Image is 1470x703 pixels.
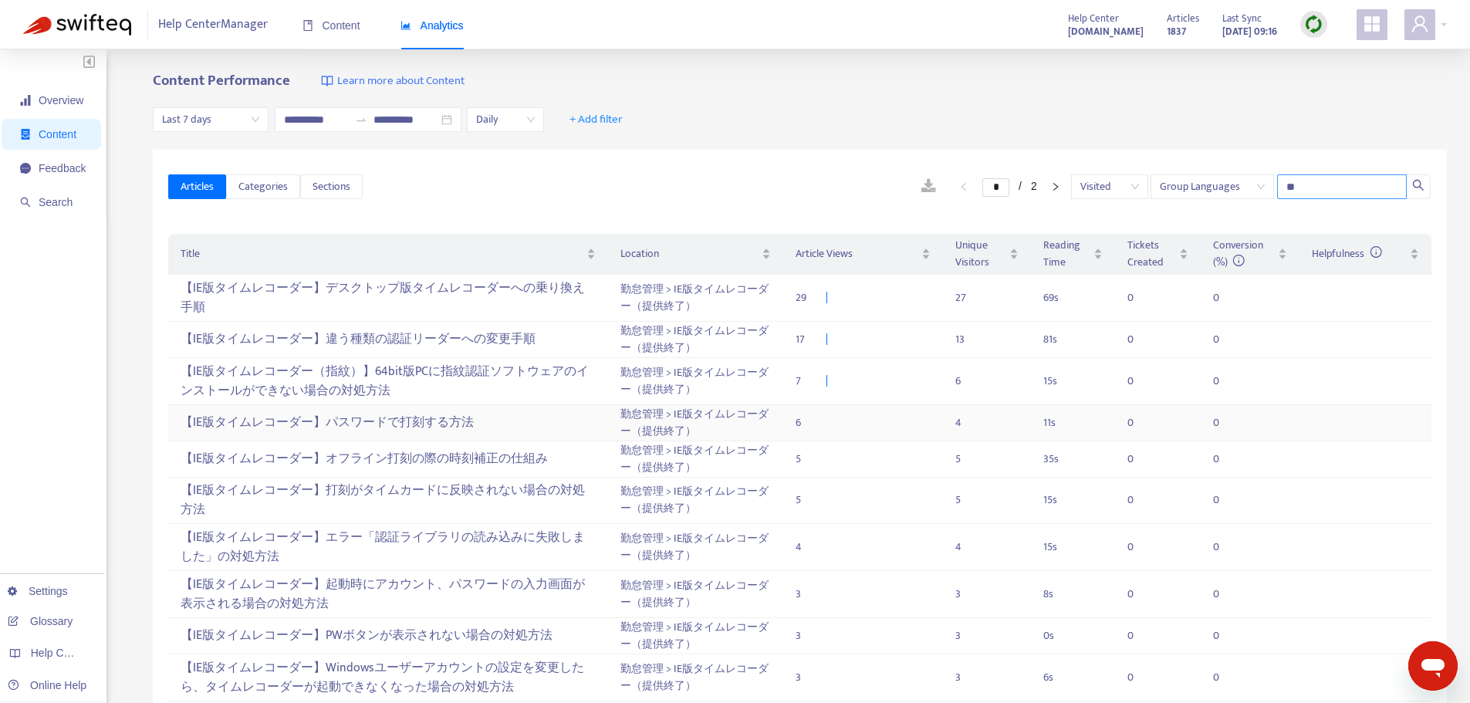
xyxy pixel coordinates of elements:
span: Search [39,196,73,208]
div: 6 [796,414,826,431]
span: / [1019,180,1022,192]
span: Articles [1167,10,1199,27]
button: + Add filter [558,107,634,132]
div: 29 [796,289,826,306]
div: 【IE版タイムレコーダー】PWボタンが表示されない場合の対処方法 [181,624,595,649]
span: book [302,20,313,31]
div: 8 s [1043,586,1103,603]
div: 4 [955,414,1019,431]
strong: 1837 [1167,23,1186,40]
div: 3 [955,669,1019,686]
span: Sections [313,178,350,195]
div: 0 [1213,586,1244,603]
div: 0 [1213,289,1244,306]
li: Previous Page [951,177,976,196]
span: Group Languages [1160,175,1265,198]
span: right [1051,182,1060,191]
span: Location [620,245,759,262]
span: swap-right [355,113,367,126]
div: 6 [955,373,1019,390]
td: 勤怠管理 > IE版タイムレコーダー（提供終了） [608,358,784,405]
div: 0 [1213,414,1244,431]
span: search [1412,179,1424,191]
div: 27 [955,289,1019,306]
button: Articles [168,174,226,199]
span: Learn more about Content [337,73,465,90]
li: Next Page [1043,177,1068,196]
div: 5 [796,451,826,468]
a: Learn more about Content [321,73,465,90]
th: Location [608,234,784,275]
div: 0 [1127,451,1158,468]
div: 0 [1127,414,1158,431]
td: 勤怠管理 > IE版タイムレコーダー（提供終了） [608,524,784,571]
div: 【IE版タイムレコーダー】デスクトップ版タイムレコーダーへの乗り換え手順 [181,275,595,320]
td: 勤怠管理 > IE版タイムレコーダー（提供終了） [608,478,784,525]
span: signal [20,95,31,106]
div: 0 [1127,627,1158,644]
th: Title [168,234,607,275]
div: 【IE版タイムレコーダー】エラー「認証ライブラリの読み込みに失敗しました」の対処方法 [181,525,595,569]
li: 1/2 [982,177,1037,196]
span: container [20,129,31,140]
span: Overview [39,94,83,106]
iframe: メッセージングウィンドウを開くボタン [1408,641,1458,691]
div: 0 [1127,586,1158,603]
div: 4 [955,539,1019,556]
div: 0 [1127,331,1158,348]
td: 勤怠管理 > IE版タイムレコーダー（提供終了） [608,405,784,441]
span: user [1411,15,1429,33]
td: 勤怠管理 > IE版タイムレコーダー（提供終了） [608,441,784,478]
div: 17 [796,331,826,348]
span: message [20,163,31,174]
a: Online Help [8,679,86,691]
div: 13 [955,331,1019,348]
button: Sections [300,174,363,199]
span: Help Center [1068,10,1119,27]
div: 5 [955,451,1019,468]
div: 0 [1127,373,1158,390]
span: Help Center Manager [158,10,268,39]
span: appstore [1363,15,1381,33]
div: 0 [1213,373,1244,390]
span: Last 7 days [162,108,259,131]
div: 3 [796,669,826,686]
div: 0 s [1043,627,1103,644]
div: 0 [1213,331,1244,348]
div: 4 [796,539,826,556]
span: Reading Time [1043,237,1090,271]
button: left [951,177,976,196]
div: 【IE版タイムレコーダー】起動時にアカウント、パスワードの入力画面が表示される場合の対処方法 [181,572,595,617]
span: Helpfulness [1312,245,1382,262]
td: 勤怠管理 > IE版タイムレコーダー（提供終了） [608,618,784,654]
span: to [355,113,367,126]
td: 勤怠管理 > IE版タイムレコーダー（提供終了） [608,275,784,322]
div: 3 [796,627,826,644]
div: 5 [796,492,826,509]
span: Daily [476,108,535,131]
td: 勤怠管理 > IE版タイムレコーダー（提供終了） [608,654,784,701]
span: Tickets Created [1127,237,1175,271]
div: 【IE版タイムレコーダー】打刻がタイムカードに反映されない場合の対処方法 [181,478,595,523]
div: 0 [1127,669,1158,686]
span: Last Sync [1222,10,1262,27]
div: 3 [796,586,826,603]
div: 6 s [1043,669,1103,686]
span: area-chart [400,20,411,31]
div: 81 s [1043,331,1103,348]
div: 35 s [1043,451,1103,468]
img: sync.dc5367851b00ba804db3.png [1304,15,1323,34]
span: + Add filter [569,110,623,129]
strong: [DATE] 09:16 [1222,23,1277,40]
div: 7 [796,373,826,390]
div: 0 [1213,492,1244,509]
span: search [20,197,31,208]
span: Article Views [796,245,918,262]
div: 0 [1213,669,1244,686]
div: 【IE版タイムレコーダー】違う種類の認証リーダーへの変更手順 [181,326,595,352]
div: 0 [1213,539,1244,556]
th: Unique Visitors [943,234,1031,275]
span: Articles [181,178,214,195]
span: Content [302,19,360,32]
td: 勤怠管理 > IE版タイムレコーダー（提供終了） [608,571,784,618]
